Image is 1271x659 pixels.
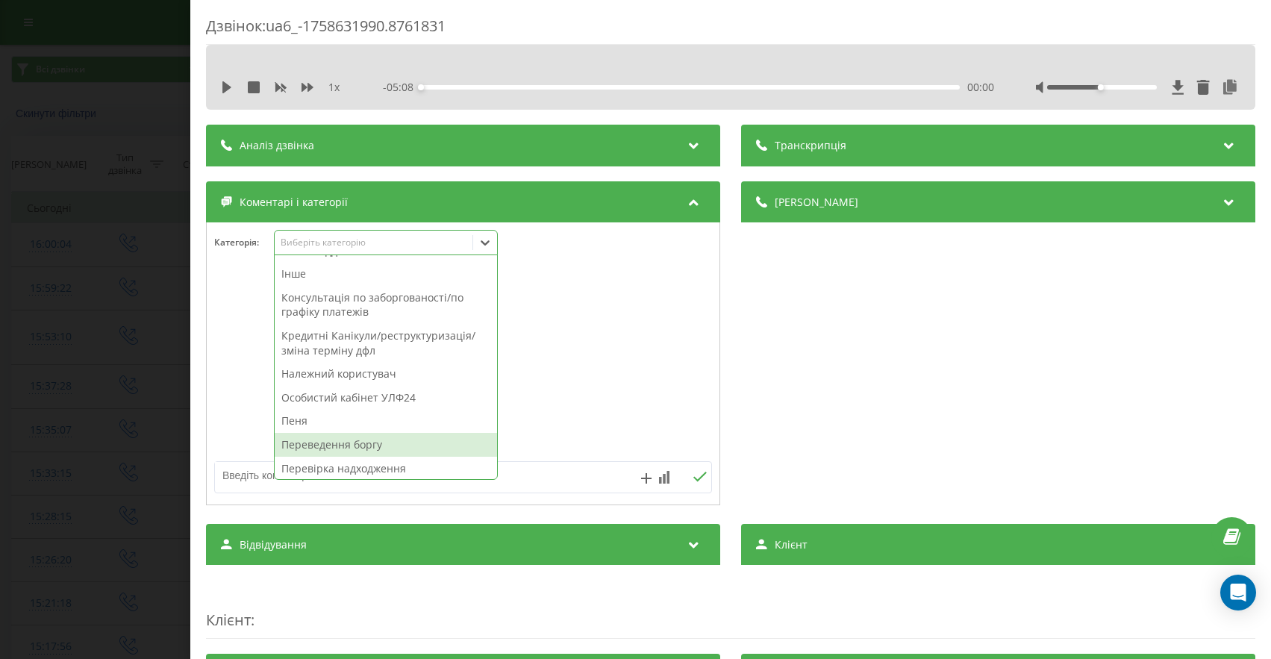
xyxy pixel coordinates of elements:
[275,286,497,324] div: Консультація по заборгованості/по графіку платежів
[418,84,424,90] div: Accessibility label
[1220,575,1256,610] div: Open Intercom Messenger
[281,237,467,249] div: Виберіть категорію
[275,362,497,386] div: Належний користувач
[240,537,307,552] span: Відвідування
[214,237,274,248] h4: Категорія :
[206,580,1255,639] div: :
[240,195,348,210] span: Коментарі і категорії
[240,138,314,153] span: Аналіз дзвінка
[1098,84,1104,90] div: Accessibility label
[275,457,497,481] div: Перевірка надходження
[775,537,808,552] span: Клієнт
[206,610,251,630] span: Клієнт
[275,386,497,410] div: Особистий кабінет УЛФ24
[328,80,340,95] span: 1 x
[275,433,497,457] div: Переведення боргу
[775,195,858,210] span: [PERSON_NAME]
[206,16,1255,45] div: Дзвінок : ua6_-1758631990.8761831
[275,262,497,286] div: Інше
[275,409,497,433] div: Пеня
[383,80,421,95] span: - 05:08
[967,80,994,95] span: 00:00
[275,324,497,362] div: Кредитні Канікули/реструктуризація/зміна терміну дфл
[775,138,846,153] span: Транскрипція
